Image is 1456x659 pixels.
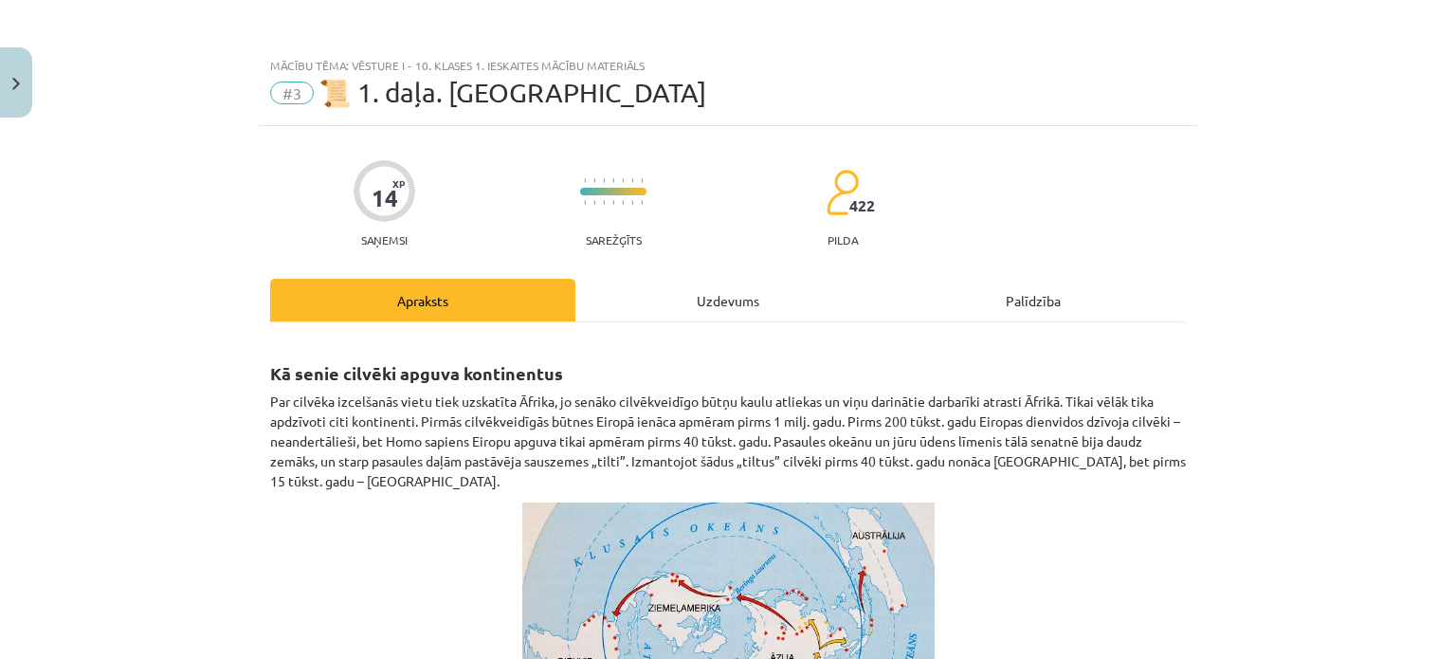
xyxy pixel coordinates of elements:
div: 14 [372,185,398,211]
p: Saņemsi [354,233,415,247]
img: icon-short-line-57e1e144782c952c97e751825c79c345078a6d821885a25fce030b3d8c18986b.svg [584,178,586,183]
img: icon-short-line-57e1e144782c952c97e751825c79c345078a6d821885a25fce030b3d8c18986b.svg [603,200,605,205]
img: icon-short-line-57e1e144782c952c97e751825c79c345078a6d821885a25fce030b3d8c18986b.svg [631,200,633,205]
img: icon-short-line-57e1e144782c952c97e751825c79c345078a6d821885a25fce030b3d8c18986b.svg [603,178,605,183]
img: icon-short-line-57e1e144782c952c97e751825c79c345078a6d821885a25fce030b3d8c18986b.svg [641,200,643,205]
img: icon-short-line-57e1e144782c952c97e751825c79c345078a6d821885a25fce030b3d8c18986b.svg [593,178,595,183]
p: Par cilvēka izcelšanās vietu tiek uzskatīta Āfrika, jo senāko cilvēkveidīgo būtņu kaulu atliekas ... [270,392,1186,491]
img: icon-short-line-57e1e144782c952c97e751825c79c345078a6d821885a25fce030b3d8c18986b.svg [593,200,595,205]
div: Mācību tēma: Vēsture i - 10. klases 1. ieskaites mācību materiāls [270,59,1186,72]
img: icon-short-line-57e1e144782c952c97e751825c79c345078a6d821885a25fce030b3d8c18986b.svg [584,200,586,205]
img: icon-short-line-57e1e144782c952c97e751825c79c345078a6d821885a25fce030b3d8c18986b.svg [641,178,643,183]
span: XP [392,178,405,189]
span: #3 [270,82,314,104]
img: students-c634bb4e5e11cddfef0936a35e636f08e4e9abd3cc4e673bd6f9a4125e45ecb1.svg [826,169,859,216]
div: Uzdevums [575,279,881,321]
p: pilda [828,233,858,247]
img: icon-short-line-57e1e144782c952c97e751825c79c345078a6d821885a25fce030b3d8c18986b.svg [612,178,614,183]
img: icon-short-line-57e1e144782c952c97e751825c79c345078a6d821885a25fce030b3d8c18986b.svg [631,178,633,183]
img: icon-short-line-57e1e144782c952c97e751825c79c345078a6d821885a25fce030b3d8c18986b.svg [612,200,614,205]
p: Sarežģīts [586,233,642,247]
span: 422 [849,197,875,214]
div: Apraksts [270,279,575,321]
div: Palīdzība [881,279,1186,321]
strong: Kā senie cilvēki apguva kontinentus [270,362,563,384]
span: 📜 1. daļa. [GEOGRAPHIC_DATA] [318,77,706,108]
img: icon-short-line-57e1e144782c952c97e751825c79c345078a6d821885a25fce030b3d8c18986b.svg [622,178,624,183]
img: icon-close-lesson-0947bae3869378f0d4975bcd49f059093ad1ed9edebbc8119c70593378902aed.svg [12,78,20,90]
img: icon-short-line-57e1e144782c952c97e751825c79c345078a6d821885a25fce030b3d8c18986b.svg [622,200,624,205]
